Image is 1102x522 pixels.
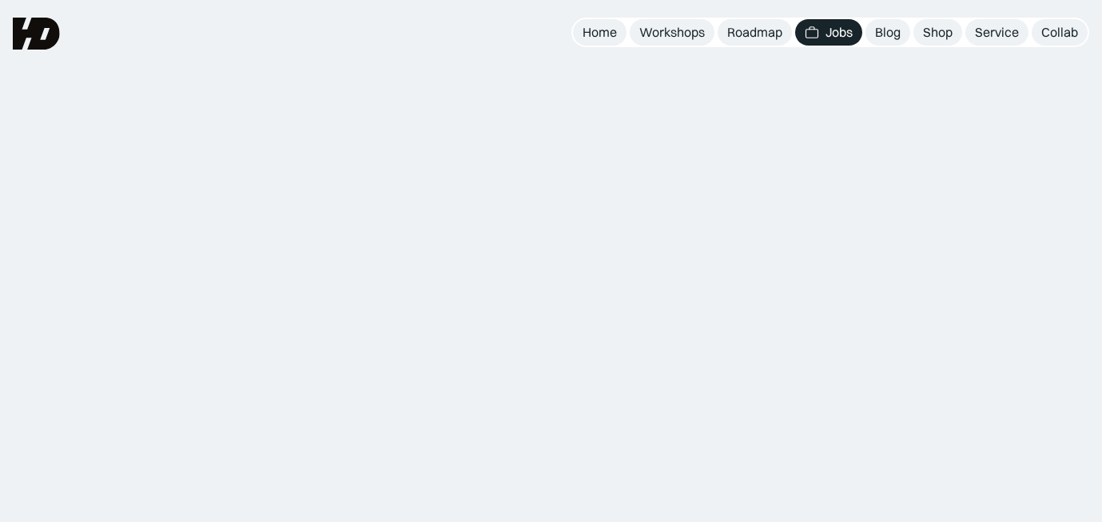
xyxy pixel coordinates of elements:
a: Roadmap [718,19,792,46]
a: Collab [1032,19,1088,46]
div: Jobs [826,24,853,41]
a: Service [965,19,1028,46]
a: Blog [865,19,910,46]
div: Roadmap [727,24,782,41]
div: Home [583,24,617,41]
div: Service [975,24,1019,41]
div: Shop [923,24,953,41]
a: Jobs [795,19,862,46]
a: Shop [913,19,962,46]
a: Home [573,19,627,46]
div: Collab [1041,24,1078,41]
div: Workshops [639,24,705,41]
a: Workshops [630,19,714,46]
div: Blog [875,24,901,41]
